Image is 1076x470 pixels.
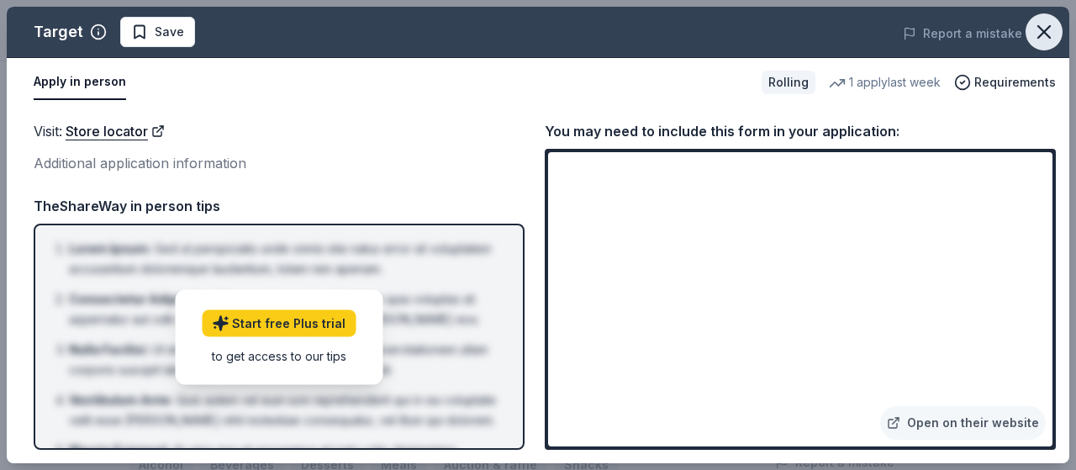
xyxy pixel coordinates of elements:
li: Sed ut perspiciatis unde omnis iste natus error sit voluptatem accusantium doloremque laudantium,... [69,239,499,279]
li: Quis autem vel eum iure reprehenderit qui in ea voluptate velit esse [PERSON_NAME] nihil molestia... [69,390,499,430]
a: Open on their website [880,406,1046,440]
button: Save [120,17,195,47]
a: Start free Plus trial [202,309,356,336]
li: Nemo enim ipsam voluptatem quia voluptas sit aspernatur aut odit aut fugit, sed quia consequuntur... [69,289,499,330]
span: Consectetur Adipiscing : [69,292,217,306]
div: Visit : [34,120,525,142]
div: TheShareWay in person tips [34,195,525,217]
div: 1 apply last week [829,72,941,92]
span: Vestibulum Ante : [69,393,173,407]
span: Save [155,22,184,42]
div: You may need to include this form in your application: [545,120,1056,142]
span: Nulla Facilisi : [69,342,149,356]
span: Lorem Ipsum : [69,241,151,256]
button: Requirements [954,72,1056,92]
li: Ut enim ad minima veniam, quis nostrum exercitationem ullam corporis suscipit laboriosam, nisi ut... [69,340,499,380]
a: Store locator [66,120,165,142]
div: Target [34,18,83,45]
span: Mauris Euismod : [69,443,170,457]
button: Report a mistake [903,24,1022,44]
span: Requirements [974,72,1056,92]
button: Apply in person [34,65,126,100]
div: Additional application information [34,152,525,174]
div: Rolling [762,71,815,94]
div: to get access to our tips [202,346,356,364]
